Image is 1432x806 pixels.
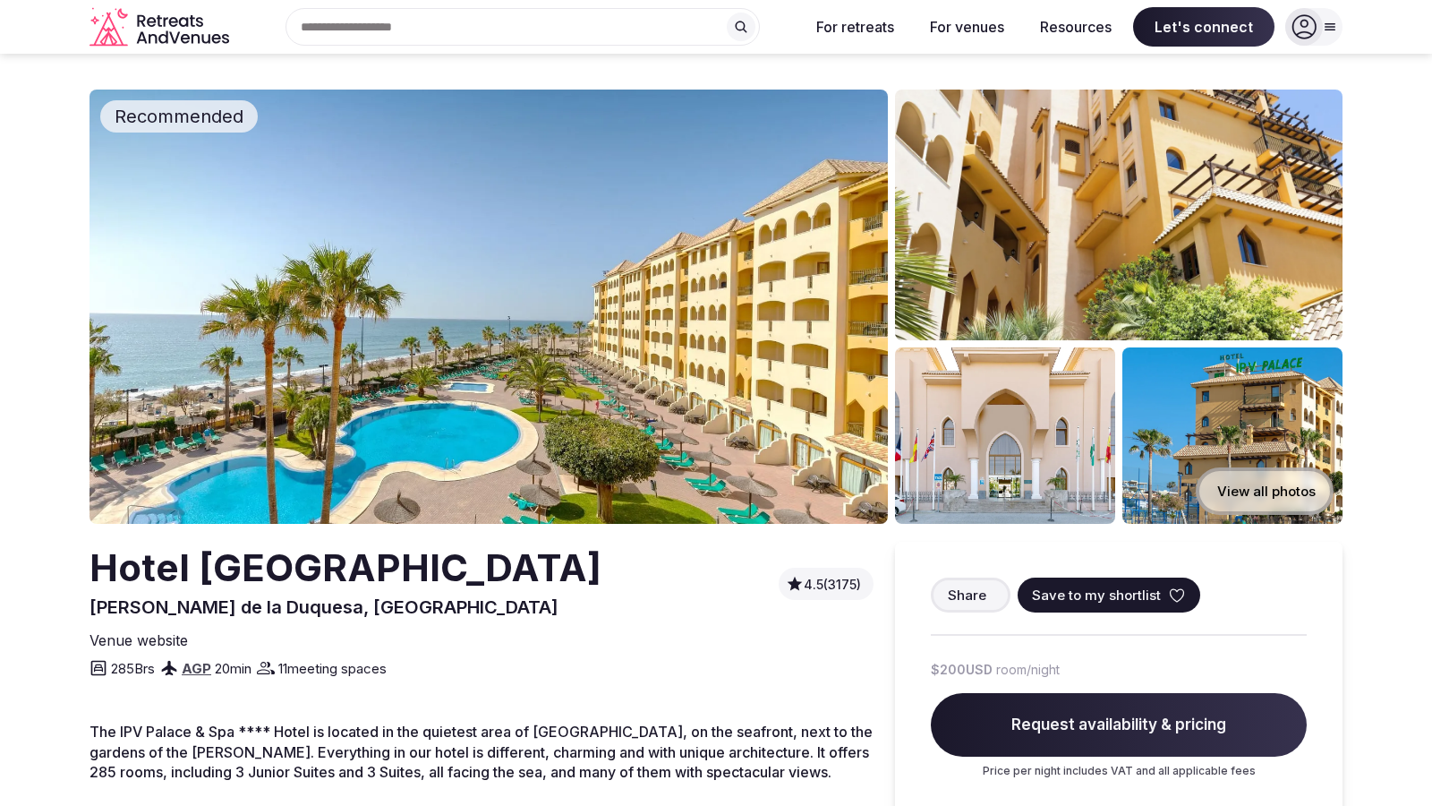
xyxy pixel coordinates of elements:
span: Save to my shortlist [1032,586,1161,604]
svg: Retreats and Venues company logo [89,7,233,47]
img: Venue cover photo [89,90,888,524]
span: The IPV Palace & Spa **** Hotel is located in the quietest area of ​​[GEOGRAPHIC_DATA], on the se... [89,723,873,781]
span: Share [948,586,986,604]
span: 20 min [215,659,251,678]
span: [PERSON_NAME] de la Duquesa, [GEOGRAPHIC_DATA] [89,596,558,618]
button: For venues [916,7,1019,47]
img: Venue gallery photo [895,347,1115,524]
button: For retreats [802,7,908,47]
img: Venue gallery photo [1122,347,1342,524]
a: Venue website [89,630,195,650]
span: Venue website [89,630,188,650]
button: View all photos [1196,467,1334,515]
div: Recommended [100,100,258,133]
button: Share [931,578,1010,613]
span: Request availability & pricing [931,693,1307,758]
a: Visit the homepage [89,7,233,47]
span: Recommended [107,104,251,129]
button: Resources [1026,7,1126,47]
button: Save to my shortlist [1018,578,1200,613]
span: room/night [996,661,1060,679]
span: 11 meeting spaces [278,659,387,678]
h2: Hotel [GEOGRAPHIC_DATA] [89,542,601,595]
span: 4.5 (3175) [804,576,861,594]
button: 4.5(3175) [786,575,866,593]
span: Let's connect [1133,7,1274,47]
p: Price per night includes VAT and all applicable fees [931,764,1307,779]
span: 285 Brs [111,659,155,678]
a: AGP [182,660,211,677]
img: Venue gallery photo [895,90,1342,340]
span: $200 USD [931,661,993,679]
